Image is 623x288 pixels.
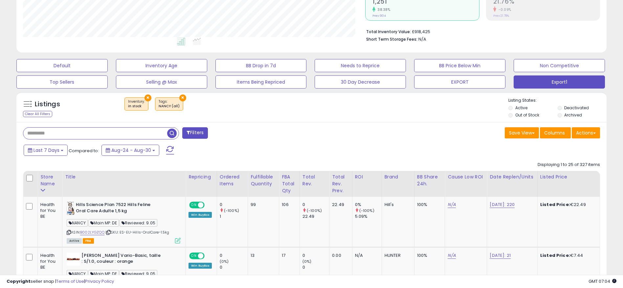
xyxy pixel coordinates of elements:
[204,253,214,258] span: OFF
[16,59,108,72] button: Default
[7,278,31,284] strong: Copyright
[448,201,456,208] a: N/A
[448,252,456,259] a: N/A
[16,75,108,89] button: Top Sellers
[145,94,151,101] button: ×
[189,212,212,218] div: Win BuyBox
[105,230,169,235] span: | SKU: ES-EU-Hills-OralCare-1.5kg
[540,252,570,258] b: Listed Price:
[302,214,329,219] div: 22.49
[67,253,80,266] img: 31mhulUsOWL._SL40_.jpg
[515,112,539,118] label: Out of Stock
[307,208,322,213] small: (-100%)
[56,278,84,284] a: Terms of Use
[224,208,239,213] small: (-100%)
[80,230,104,235] a: B002LYGZQQ
[189,263,212,269] div: Win BuyBox
[85,278,114,284] a: Privacy Policy
[302,264,329,270] div: 0
[81,253,161,266] b: [PERSON_NAME] Vario-Basic, taille : S/1.0, couleur : orange
[315,75,406,89] button: 30 Day Decrease
[282,253,295,258] div: 17
[40,202,57,220] div: Health for You BE
[496,7,511,12] small: -0.09%
[538,162,600,168] div: Displaying 1 to 25 of 327 items
[302,174,326,187] div: Total Rev.
[385,253,409,258] div: HUNTER
[589,278,616,284] span: 2025-09-7 07:04 GMT
[540,201,570,208] b: Listed Price:
[355,202,382,208] div: 0%
[355,214,382,219] div: 5.09%
[159,104,180,109] div: NANCY (all)
[490,174,535,180] div: Date Replen/Units
[67,219,88,227] span: NANCY
[67,238,82,244] span: All listings currently available for purchase on Amazon
[159,99,180,109] span: Tags :
[417,202,440,208] div: 100%
[448,174,484,180] div: Cause Low ROI
[40,253,57,271] div: Health for You BE
[366,27,595,35] li: £918,425
[540,127,571,138] button: Columns
[204,202,214,208] span: OFF
[24,145,68,156] button: Last 7 Days
[190,253,198,258] span: ON
[332,253,347,258] div: 0.00
[355,253,377,258] div: N/A
[375,7,390,12] small: 38.38%
[67,202,74,215] img: 41T+GZSsrpL._SL40_.jpg
[508,97,607,104] p: Listing States:
[385,174,412,180] div: Brand
[385,202,409,208] div: Hill's
[67,202,181,243] div: ASIN:
[332,174,349,194] div: Total Rev. Prev.
[490,252,511,259] a: [DATE]: 21
[220,202,248,208] div: 0
[366,36,417,42] b: Short Term Storage Fees:
[35,100,60,109] h5: Listings
[220,174,245,187] div: Ordered Items
[332,202,347,208] div: 22.49
[564,105,589,111] label: Deactivated
[101,145,159,156] button: Aug-24 - Aug-30
[189,174,214,180] div: Repricing
[23,111,52,117] div: Clear All Filters
[40,174,59,187] div: Store Name
[315,59,406,72] button: Needs to Reprice
[514,75,605,89] button: Export1
[215,59,307,72] button: BB Drop in 7d
[120,219,157,227] span: Reviewed: 9.05
[83,238,94,244] span: FBA
[251,174,276,187] div: Fulfillable Quantity
[572,127,600,138] button: Actions
[417,174,442,187] div: BB Share 24h.
[359,208,374,213] small: (-100%)
[540,253,595,258] div: €7.44
[445,171,487,197] th: CSV column name: cust_attr_5_Cause Low ROI
[493,14,509,18] small: Prev: 21.78%
[251,253,274,258] div: 13
[220,214,248,219] div: 1
[76,202,156,216] b: Hills Science Plan 7522 Hills Feline Oral Care Adulte 1,5 kg
[33,147,59,154] span: Last 7 Days
[128,104,145,109] div: in stock
[116,75,207,89] button: Selling @ Max
[220,253,248,258] div: 0
[540,202,595,208] div: €22.49
[302,259,312,264] small: (0%)
[7,278,114,285] div: seller snap | |
[505,127,539,138] button: Save View
[414,75,505,89] button: EXPORT
[372,14,386,18] small: Prev: 904
[88,219,119,227] span: Main MP: DE
[282,202,295,208] div: 106
[65,174,183,180] div: Title
[366,29,411,34] b: Total Inventory Value:
[69,148,99,154] span: Compared to:
[251,202,274,208] div: 99
[302,253,329,258] div: 0
[414,59,505,72] button: BB Price Below Min
[215,75,307,89] button: Items Being Repriced
[282,174,297,194] div: FBA Total Qty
